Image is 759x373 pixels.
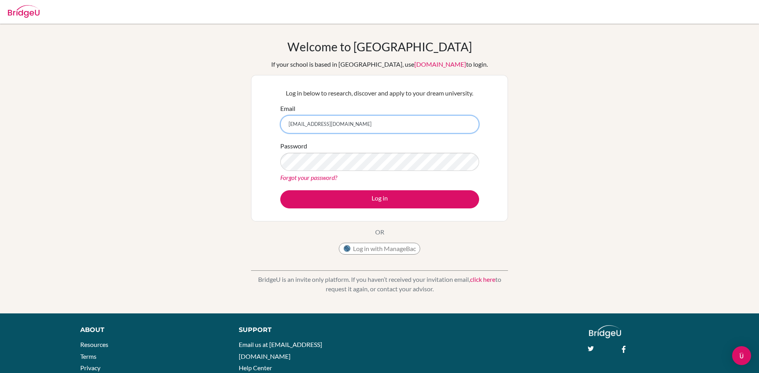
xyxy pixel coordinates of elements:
div: If your school is based in [GEOGRAPHIC_DATA], use to login. [271,60,488,69]
div: Support [239,325,370,335]
a: Help Center [239,364,272,371]
p: BridgeU is an invite only platform. If you haven’t received your invitation email, to request it ... [251,275,508,294]
p: OR [375,227,384,237]
div: About [80,325,221,335]
button: Log in [280,190,479,208]
p: Log in below to research, discover and apply to your dream university. [280,88,479,98]
a: Privacy [80,364,100,371]
a: Forgot your password? [280,174,337,181]
label: Email [280,104,295,113]
a: click here [470,276,495,283]
a: Terms [80,352,96,360]
label: Password [280,141,307,151]
img: Bridge-U [8,5,40,18]
img: logo_white@2x-f4f0deed5e89b7ecb1c2cc34c3e3d731f90f0f143d5ea2071677605dd97b5244.png [589,325,621,338]
div: Open Intercom Messenger [732,346,751,365]
a: [DOMAIN_NAME] [414,60,466,68]
button: Log in with ManageBac [339,243,420,255]
h1: Welcome to [GEOGRAPHIC_DATA] [287,39,472,54]
a: Resources [80,341,108,348]
a: Email us at [EMAIL_ADDRESS][DOMAIN_NAME] [239,341,322,360]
